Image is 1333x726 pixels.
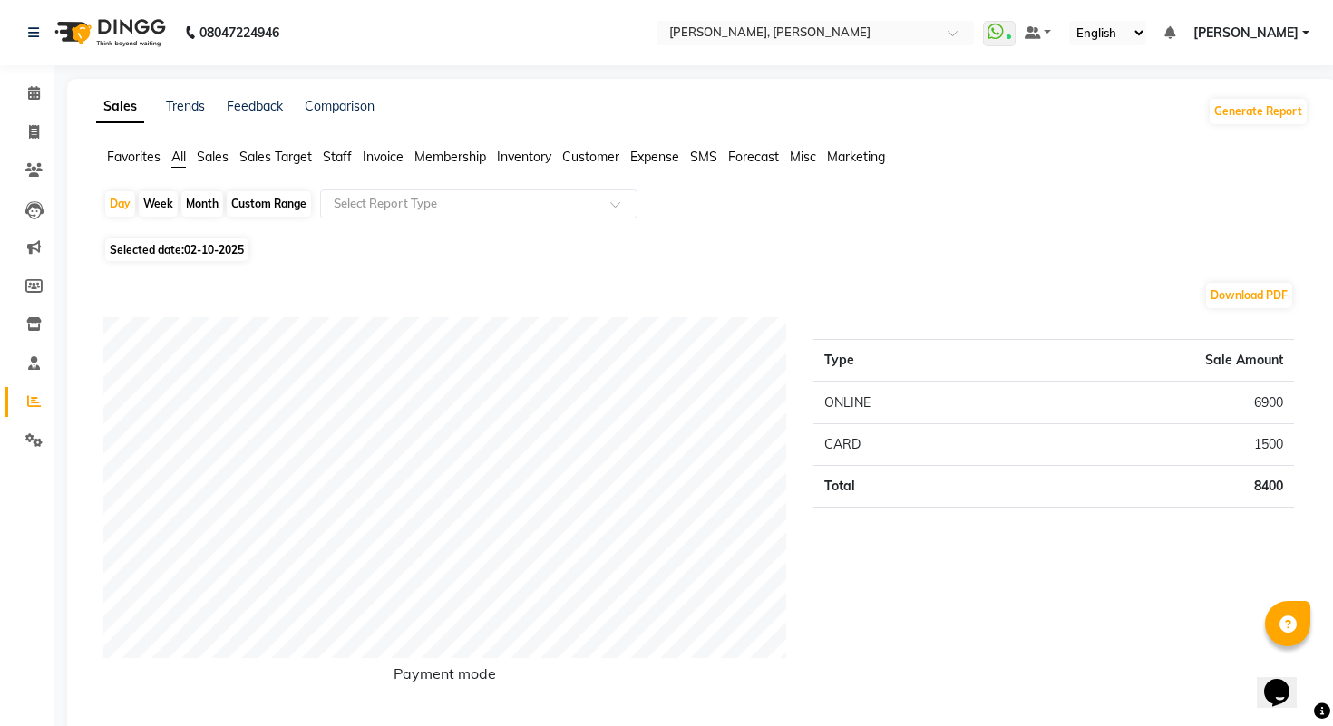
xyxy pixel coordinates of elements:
[105,238,248,261] span: Selected date:
[827,149,885,165] span: Marketing
[103,665,786,690] h6: Payment mode
[813,382,1008,424] td: ONLINE
[813,424,1008,466] td: CARD
[1206,283,1292,308] button: Download PDF
[728,149,779,165] span: Forecast
[96,91,144,123] a: Sales
[1193,24,1299,43] span: [PERSON_NAME]
[171,149,186,165] span: All
[562,149,619,165] span: Customer
[227,98,283,114] a: Feedback
[363,149,404,165] span: Invoice
[1008,340,1294,382] th: Sale Amount
[227,191,311,217] div: Custom Range
[323,149,352,165] span: Staff
[181,191,223,217] div: Month
[790,149,816,165] span: Misc
[630,149,679,165] span: Expense
[813,466,1008,508] td: Total
[414,149,486,165] span: Membership
[166,98,205,114] a: Trends
[139,191,178,217] div: Week
[239,149,312,165] span: Sales Target
[199,7,279,58] b: 08047224946
[1008,466,1294,508] td: 8400
[497,149,551,165] span: Inventory
[184,243,244,257] span: 02-10-2025
[1008,382,1294,424] td: 6900
[1008,424,1294,466] td: 1500
[690,149,717,165] span: SMS
[813,340,1008,382] th: Type
[107,149,161,165] span: Favorites
[305,98,375,114] a: Comparison
[197,149,229,165] span: Sales
[105,191,135,217] div: Day
[1210,99,1307,124] button: Generate Report
[46,7,170,58] img: logo
[1257,653,1315,708] iframe: chat widget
